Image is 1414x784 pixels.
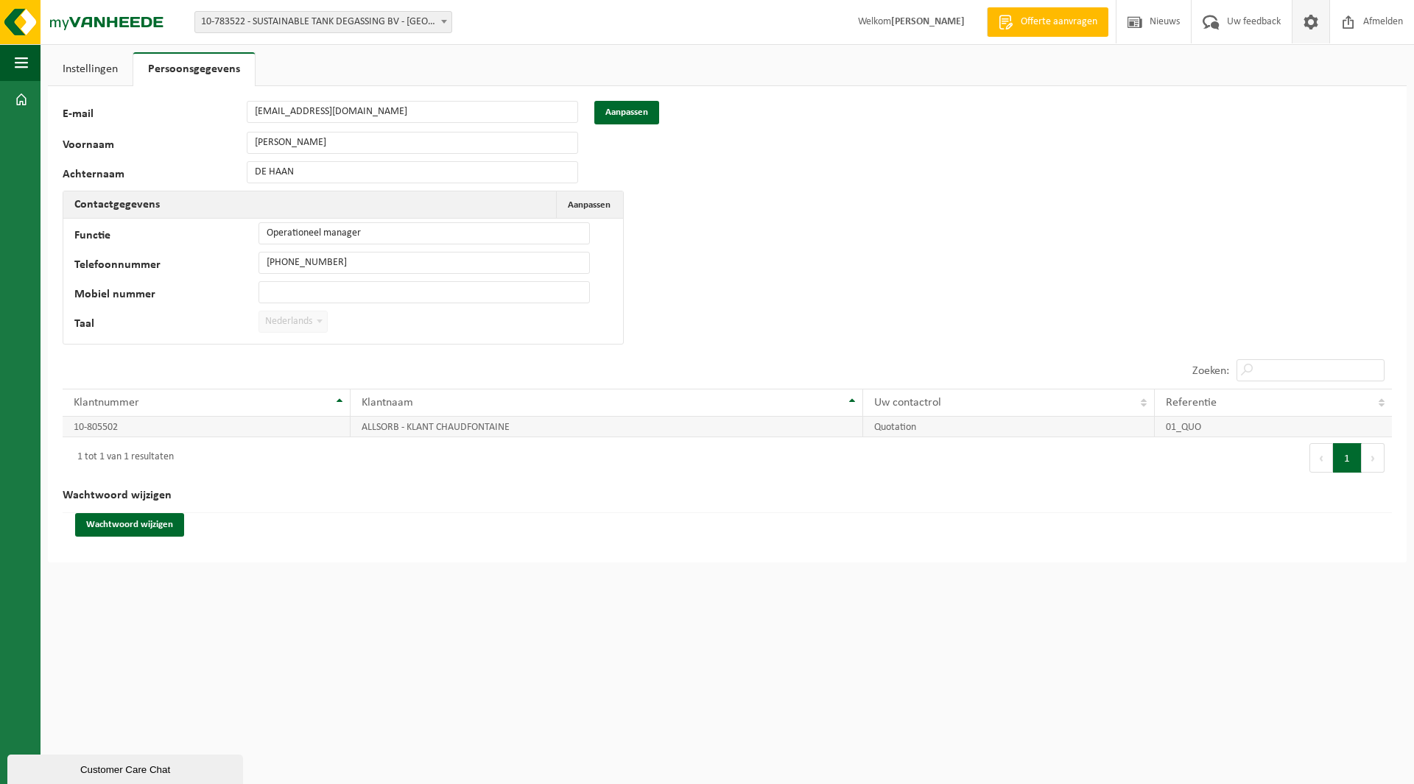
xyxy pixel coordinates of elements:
label: Telefoonnummer [74,259,258,274]
span: Nederlands [259,311,327,332]
span: Uw contactrol [874,397,941,409]
button: 1 [1333,443,1362,473]
span: Klantnummer [74,397,139,409]
iframe: chat widget [7,752,246,784]
label: Functie [74,230,258,244]
td: 10-805502 [63,417,351,437]
label: E-mail [63,108,247,124]
label: Voornaam [63,139,247,154]
button: Aanpassen [594,101,659,124]
a: Offerte aanvragen [987,7,1108,37]
h2: Contactgegevens [63,191,171,218]
h2: Wachtwoord wijzigen [63,478,1392,513]
span: Offerte aanvragen [1017,15,1101,29]
td: ALLSORB - KLANT CHAUDFONTAINE [351,417,864,437]
button: Next [1362,443,1385,473]
span: Referentie [1166,397,1217,409]
input: E-mail [247,101,578,123]
td: 01_QUO [1155,417,1392,437]
span: Klantnaam [362,397,413,409]
span: 10-783522 - SUSTAINABLE TANK DEGASSING BV - ANTWERPEN [195,12,451,32]
span: Nederlands [258,311,328,333]
div: 1 tot 1 van 1 resultaten [70,445,174,471]
button: Wachtwoord wijzigen [75,513,184,537]
td: Quotation [863,417,1155,437]
a: Instellingen [48,52,133,86]
span: Aanpassen [568,200,611,210]
a: Persoonsgegevens [133,52,255,86]
label: Zoeken: [1192,365,1229,377]
label: Taal [74,318,258,333]
button: Aanpassen [556,191,622,218]
label: Mobiel nummer [74,289,258,303]
button: Previous [1309,443,1333,473]
strong: [PERSON_NAME] [891,16,965,27]
span: 10-783522 - SUSTAINABLE TANK DEGASSING BV - ANTWERPEN [194,11,452,33]
label: Achternaam [63,169,247,183]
